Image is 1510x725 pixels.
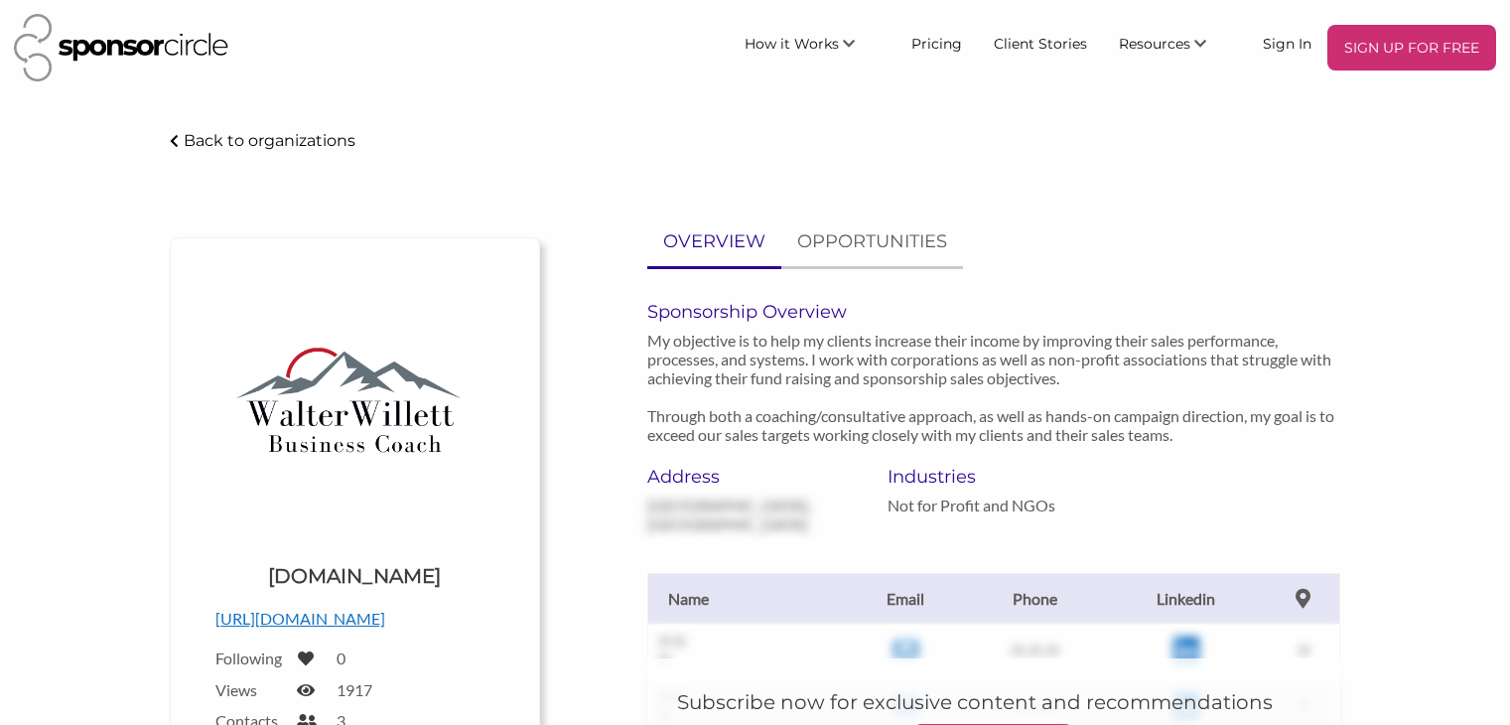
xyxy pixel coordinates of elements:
a: Sign In [1247,25,1327,61]
img: Sponsor Circle Logo [14,14,228,81]
img: Walterwillett.com Logo [215,268,494,547]
h6: Sponsorship Overview [647,301,1341,323]
li: Resources [1103,25,1247,71]
p: [URL][DOMAIN_NAME] [215,606,494,632]
th: Email [846,573,965,624]
p: Not for Profit and NGOs [888,496,1099,514]
h6: Address [647,466,859,488]
span: How it Works [745,35,839,53]
h5: Subscribe now for exclusive content and recommendations [677,688,1311,716]
label: 1917 [337,680,372,699]
th: Linkedin [1105,573,1268,624]
a: Client Stories [978,25,1103,61]
p: SIGN UP FOR FREE [1335,33,1488,63]
label: Following [215,649,285,667]
a: Pricing [895,25,978,61]
th: Name [647,573,846,624]
p: Back to organizations [184,131,355,150]
label: 0 [337,649,345,667]
p: OPPORTUNITIES [797,227,947,256]
p: My objective is to help my clients increase their income by improving their sales performance, pr... [647,331,1341,444]
p: OVERVIEW [663,227,765,256]
label: Views [215,680,285,699]
th: Phone [965,573,1105,624]
span: Resources [1119,35,1190,53]
h1: [DOMAIN_NAME] [268,562,441,590]
li: How it Works [729,25,895,71]
h6: Industries [888,466,1099,488]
